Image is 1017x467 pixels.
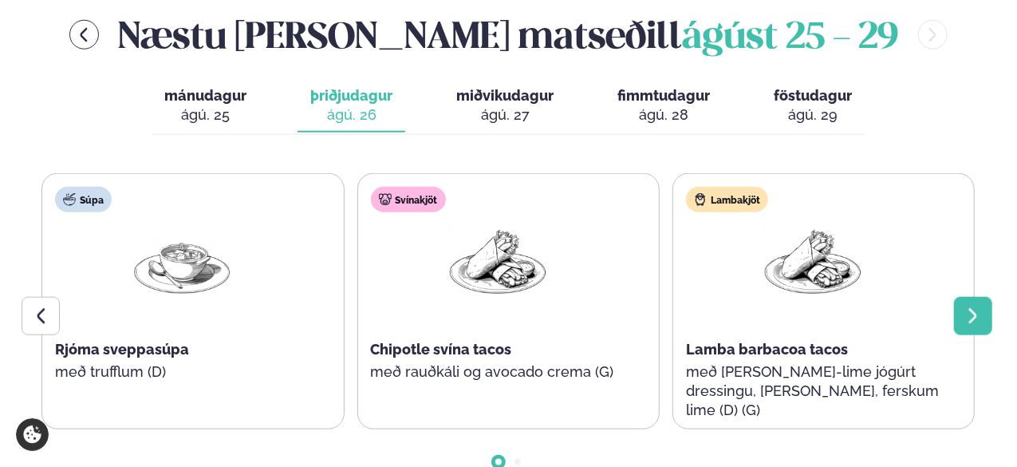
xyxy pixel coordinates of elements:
div: ágú. 29 [774,105,852,125]
span: Go to slide 1 [495,459,502,465]
span: föstudagur [774,87,852,104]
button: menu-btn-right [918,20,948,49]
button: mánudagur ágú. 25 [152,80,259,133]
button: fimmtudagur ágú. 28 [605,80,723,133]
p: með trufflum (D) [55,362,309,382]
span: þriðjudagur [310,87,392,104]
p: með rauðkáli og avocado crema (G) [371,362,625,382]
span: ágúst 25 - 29 [683,21,899,56]
button: þriðjudagur ágú. 26 [298,80,405,133]
div: ágú. 28 [617,105,710,125]
div: ágú. 25 [164,105,246,125]
img: Wraps.png [447,225,549,299]
span: Go to slide 2 [514,459,521,465]
img: Wraps.png [762,225,864,299]
div: Lambakjöt [686,187,768,212]
a: Cookie settings [16,418,49,451]
p: með [PERSON_NAME]-lime jógúrt dressingu, [PERSON_NAME], ferskum lime (D) (G) [686,362,940,420]
div: Svínakjöt [371,187,446,212]
div: ágú. 27 [456,105,554,125]
div: Súpa [55,187,112,212]
button: föstudagur ágú. 29 [761,80,865,133]
div: ágú. 26 [310,105,392,125]
span: Lamba barbacoa tacos [686,341,848,358]
img: soup.svg [63,193,76,206]
span: Chipotle svína tacos [371,341,512,358]
span: mánudagur [164,87,246,104]
button: miðvikudagur ágú. 27 [443,80,566,133]
span: fimmtudagur [617,87,710,104]
span: Rjóma sveppasúpa [55,341,189,358]
img: Lamb.svg [694,193,707,206]
span: miðvikudagur [456,87,554,104]
img: Soup.png [131,225,233,299]
button: menu-btn-left [69,20,99,49]
h2: Næstu [PERSON_NAME] matseðill [118,9,899,61]
img: pork.svg [379,193,392,206]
